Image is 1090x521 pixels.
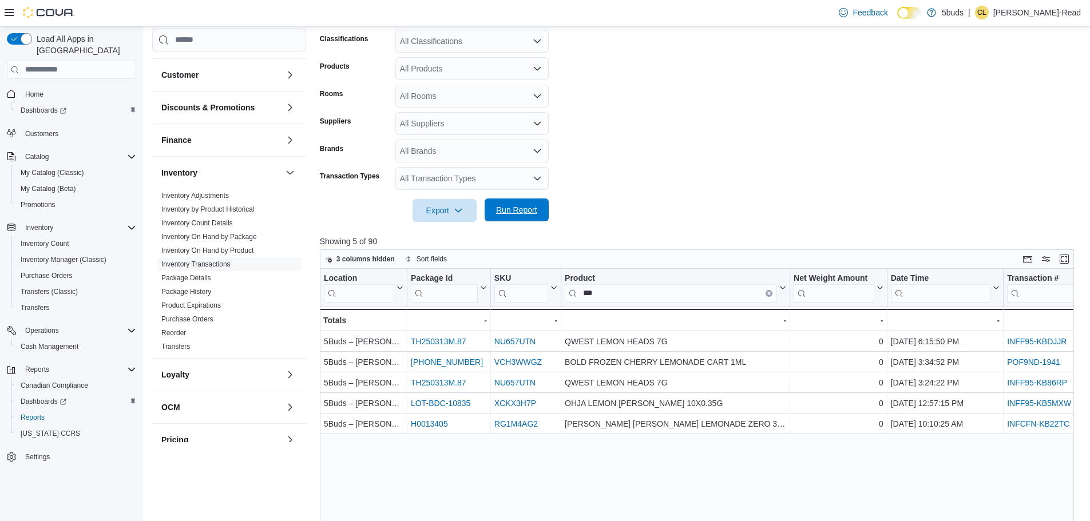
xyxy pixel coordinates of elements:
span: Dashboards [21,397,66,406]
span: Sort fields [417,254,447,264]
span: Reports [25,365,49,374]
h3: OCM [161,401,180,413]
a: INFF95-KB5MXW [1007,399,1071,408]
label: Suppliers [320,117,351,126]
div: Inventory [152,189,306,358]
span: Customers [21,126,136,141]
nav: Complex example [7,81,136,495]
button: ProductClear input [565,273,786,302]
button: Open list of options [533,37,542,46]
span: 3 columns hidden [336,254,395,264]
a: Inventory On Hand by Product [161,246,253,254]
h3: Discounts & Promotions [161,102,255,113]
div: [DATE] 3:34:52 PM [890,355,999,369]
button: Pricing [161,434,281,446]
button: Open list of options [533,174,542,183]
span: Dashboards [21,106,66,115]
a: Inventory Count [16,237,74,250]
label: Classifications [320,34,368,43]
button: Purchase Orders [11,268,141,284]
button: Enter fullscreen [1057,252,1071,266]
button: Operations [21,324,64,337]
div: - [411,313,487,327]
div: Casey Long-Read [975,6,989,19]
span: Operations [21,324,136,337]
button: Run Report [485,198,549,221]
button: Discounts & Promotions [283,101,297,114]
div: 5Buds – [PERSON_NAME] [324,335,403,348]
a: Purchase Orders [16,269,77,283]
h3: Loyalty [161,369,189,380]
a: Promotions [16,198,60,212]
span: Inventory Transactions [161,260,231,269]
a: INFF95-KB86RP [1007,378,1067,387]
span: Dashboards [16,104,136,117]
span: Canadian Compliance [16,379,136,392]
span: Transfers [16,301,136,315]
span: Inventory Count Details [161,218,233,228]
span: Inventory [21,221,136,234]
button: Home [2,86,141,102]
a: XCKX3H7P [494,399,536,408]
span: Cash Management [16,340,136,353]
div: BOLD FROZEN CHERRY LEMONADE CART 1ML [565,355,786,369]
p: 5buds [942,6,964,19]
div: Totals [323,313,403,327]
a: H0013405 [411,419,448,428]
span: Inventory Manager (Classic) [16,253,136,267]
a: INFCFN-KB22TC [1007,419,1069,428]
a: Inventory Count Details [161,219,233,227]
button: Operations [2,323,141,339]
a: NU657UTN [494,378,536,387]
button: Keyboard shortcuts [1021,252,1034,266]
div: 5Buds – [PERSON_NAME] [324,376,403,389]
div: Transaction # URL [1007,273,1080,302]
span: Inventory On Hand by Package [161,232,257,241]
button: OCM [161,401,281,413]
a: Cash Management [16,340,83,353]
a: Reports [16,411,49,424]
button: Customer [283,68,297,82]
div: Location [324,273,394,284]
a: My Catalog (Beta) [16,182,81,196]
button: Finance [161,134,281,146]
span: Customers [25,129,58,138]
button: Customer [161,69,281,81]
span: My Catalog (Classic) [21,168,84,177]
div: Date Time [890,273,990,302]
button: Loyalty [161,369,281,380]
a: Product Expirations [161,301,221,309]
div: 5Buds – [PERSON_NAME] [324,396,403,410]
button: Reports [2,361,141,377]
span: Run Report [496,204,537,216]
button: Customers [2,125,141,142]
button: Reports [11,409,141,425]
a: Customers [21,127,63,141]
span: My Catalog (Beta) [21,184,76,193]
span: Canadian Compliance [21,381,88,390]
span: Product Expirations [161,301,221,310]
button: Inventory [161,167,281,178]
a: Dashboards [16,104,71,117]
span: Promotions [21,200,56,209]
button: Open list of options [533,92,542,101]
div: - [1007,313,1089,327]
button: Transaction # [1007,273,1089,302]
div: Product [565,273,777,302]
span: Load All Apps in [GEOGRAPHIC_DATA] [32,33,136,56]
input: Dark Mode [897,7,921,19]
button: Net Weight Amount [794,273,883,302]
span: Transfers [161,342,190,351]
label: Rooms [320,89,343,98]
a: Inventory by Product Historical [161,205,255,213]
div: 0 [794,376,883,389]
div: Transaction # [1007,273,1080,284]
a: Dashboards [16,395,71,408]
span: Inventory Count [16,237,136,250]
span: Purchase Orders [161,315,213,324]
a: Inventory Transactions [161,260,231,268]
div: Net Weight Amount [794,273,874,284]
div: 5Buds – [PERSON_NAME] [324,417,403,431]
a: My Catalog (Classic) [16,166,89,180]
span: Purchase Orders [21,271,73,280]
